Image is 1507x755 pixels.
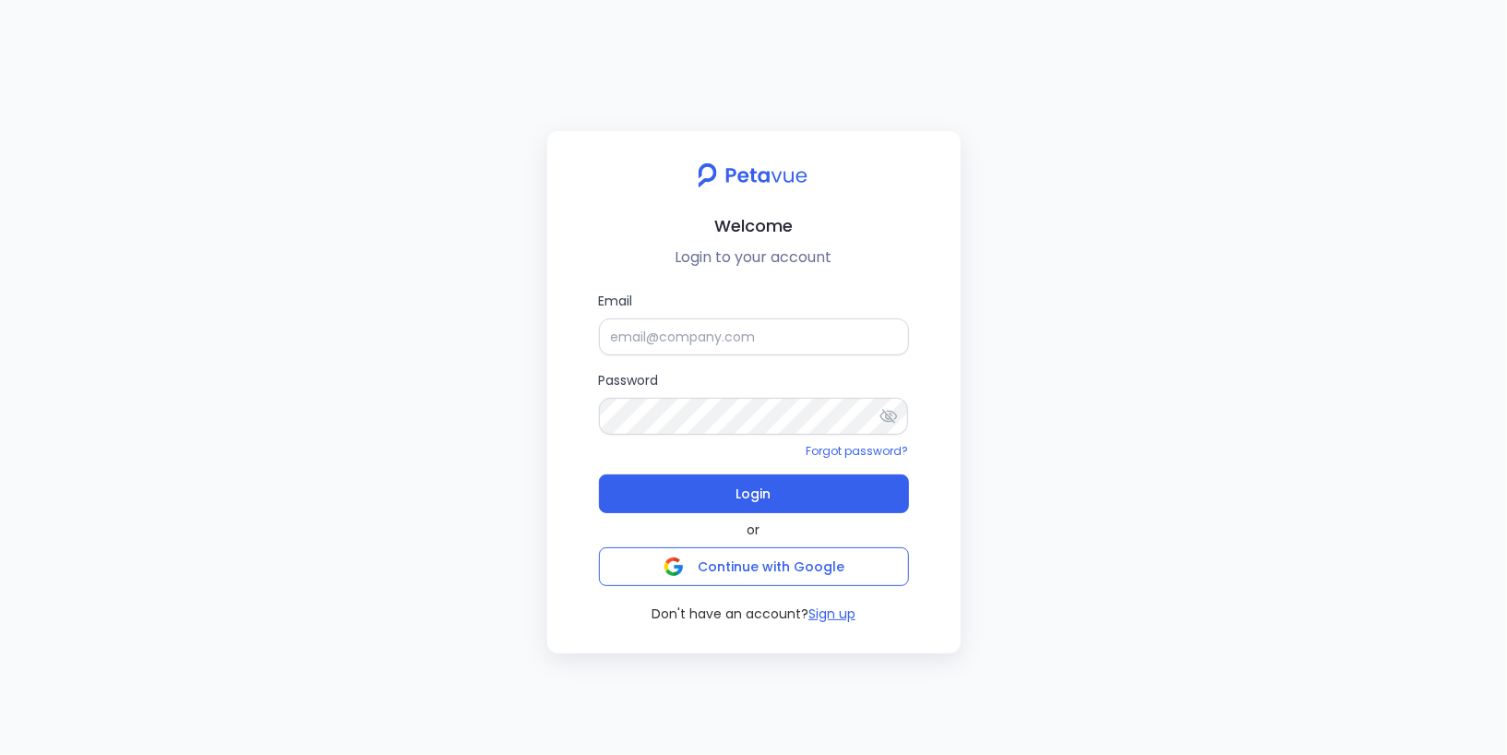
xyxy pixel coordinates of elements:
[562,212,946,239] h2: Welcome
[698,557,844,576] span: Continue with Google
[748,521,760,540] span: or
[808,605,855,624] button: Sign up
[599,318,909,355] input: Email
[599,547,909,586] button: Continue with Google
[599,474,909,513] button: Login
[807,443,909,459] a: Forgot password?
[599,370,909,434] label: Password
[736,481,771,507] span: Login
[687,153,820,198] img: petavue logo
[562,246,946,269] p: Login to your account
[599,291,909,355] label: Email
[652,605,808,624] span: Don't have an account?
[599,398,909,434] input: Password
